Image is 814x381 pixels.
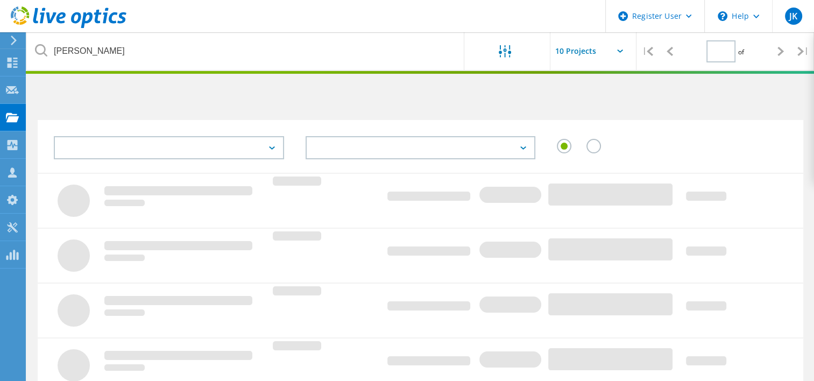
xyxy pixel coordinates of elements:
[11,23,126,30] a: Live Optics Dashboard
[636,32,659,70] div: |
[789,12,797,20] span: JK
[27,32,465,70] input: undefined
[792,32,814,70] div: |
[718,11,727,21] svg: \n
[738,47,744,57] span: of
